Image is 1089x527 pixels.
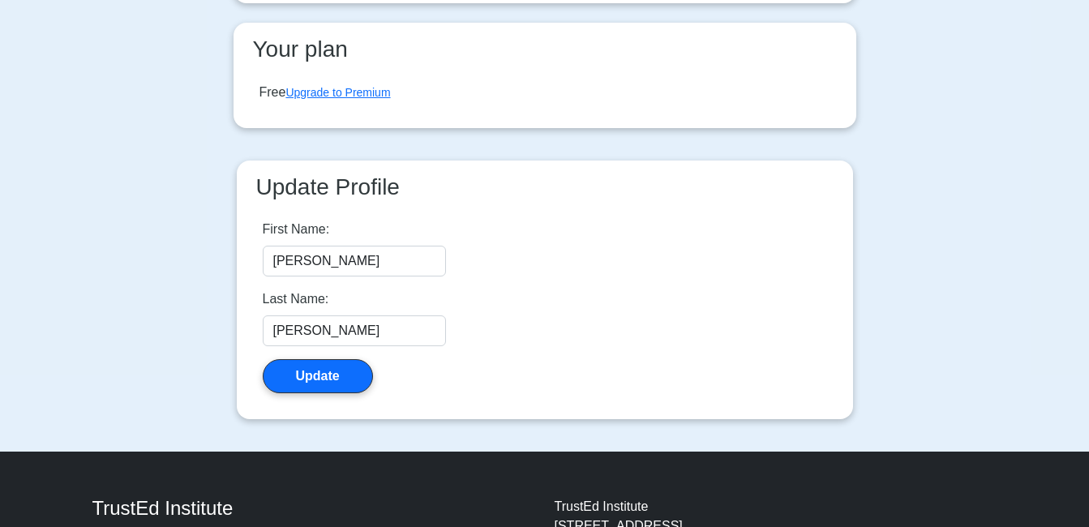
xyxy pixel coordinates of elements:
[250,174,840,201] h3: Update Profile
[263,220,330,239] label: First Name:
[259,83,391,102] div: Free
[285,86,390,99] a: Upgrade to Premium
[263,359,373,393] button: Update
[263,289,329,309] label: Last Name:
[92,497,535,521] h4: TrustEd Institute
[247,36,843,63] h3: Your plan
